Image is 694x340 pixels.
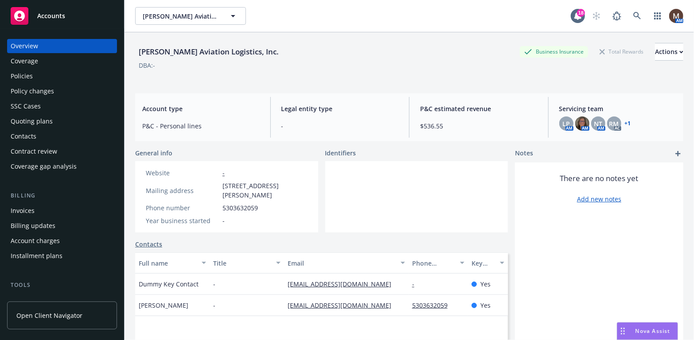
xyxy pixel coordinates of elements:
[37,12,65,19] span: Accounts
[213,279,215,289] span: -
[139,259,196,268] div: Full name
[7,69,117,83] a: Policies
[608,7,626,25] a: Report a Bug
[11,234,60,248] div: Account charges
[625,121,631,126] a: +1
[7,114,117,128] a: Quoting plans
[222,169,225,177] a: -
[11,293,48,307] div: Manage files
[673,148,683,159] a: add
[7,293,117,307] a: Manage files
[7,191,117,200] div: Billing
[7,281,117,290] div: Tools
[281,104,399,113] span: Legal entity type
[412,259,455,268] div: Phone number
[213,259,271,268] div: Title
[649,7,667,25] a: Switch app
[412,280,421,288] a: -
[588,7,605,25] a: Start snowing
[11,249,62,263] div: Installment plans
[325,148,356,158] span: Identifiers
[562,119,570,128] span: LP
[11,114,53,128] div: Quoting plans
[7,54,117,68] a: Coverage
[655,43,683,60] div: Actions
[11,54,38,68] div: Coverage
[7,129,117,143] a: Contacts
[146,186,219,195] div: Mailing address
[222,216,225,225] span: -
[222,181,308,200] span: [STREET_ADDRESS][PERSON_NAME]
[281,121,399,131] span: -
[139,301,188,310] span: [PERSON_NAME]
[11,39,38,53] div: Overview
[669,9,683,23] img: photo
[7,234,117,248] a: Account charges
[143,12,219,21] span: [PERSON_NAME] Aviation Logistics, Inc.
[139,61,155,70] div: DBA: -
[7,219,117,233] a: Billing updates
[7,159,117,174] a: Coverage gap analysis
[515,148,533,159] span: Notes
[7,4,117,28] a: Accounts
[210,252,284,274] button: Title
[520,46,588,57] div: Business Insurance
[636,327,671,335] span: Nova Assist
[472,259,495,268] div: Key contact
[146,216,219,225] div: Year business started
[577,9,585,17] div: 18
[146,203,219,212] div: Phone number
[11,204,35,218] div: Invoices
[7,84,117,98] a: Policy changes
[146,168,219,178] div: Website
[142,104,260,113] span: Account type
[595,46,648,57] div: Total Rewards
[560,173,639,184] span: There are no notes yet
[16,311,82,320] span: Open Client Navigator
[288,280,398,288] a: [EMAIL_ADDRESS][DOMAIN_NAME]
[480,279,491,289] span: Yes
[594,119,602,128] span: NT
[284,252,408,274] button: Email
[7,144,117,158] a: Contract review
[288,301,398,309] a: [EMAIL_ADDRESS][DOMAIN_NAME]
[468,252,508,274] button: Key contact
[135,46,282,58] div: [PERSON_NAME] Aviation Logistics, Inc.
[412,301,455,309] a: 5303632059
[559,104,677,113] span: Servicing team
[575,116,589,131] img: photo
[11,129,36,143] div: Contacts
[577,194,621,204] a: Add new notes
[142,121,260,131] span: P&C - Personal lines
[11,159,77,174] div: Coverage gap analysis
[11,219,55,233] div: Billing updates
[11,84,54,98] div: Policy changes
[7,39,117,53] a: Overview
[480,301,491,310] span: Yes
[628,7,646,25] a: Search
[7,99,117,113] a: SSC Cases
[222,203,258,212] span: 5303632059
[609,119,619,128] span: RM
[11,69,33,83] div: Policies
[11,99,41,113] div: SSC Cases
[617,323,628,340] div: Drag to move
[617,322,678,340] button: Nova Assist
[420,121,538,131] span: $536.55
[135,240,162,249] a: Contacts
[288,259,395,268] div: Email
[139,279,199,289] span: Dummy Key Contact
[7,249,117,263] a: Installment plans
[135,252,210,274] button: Full name
[409,252,468,274] button: Phone number
[7,204,117,218] a: Invoices
[11,144,57,158] div: Contract review
[420,104,538,113] span: P&C estimated revenue
[135,7,246,25] button: [PERSON_NAME] Aviation Logistics, Inc.
[213,301,215,310] span: -
[135,148,172,158] span: General info
[655,43,683,61] button: Actions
